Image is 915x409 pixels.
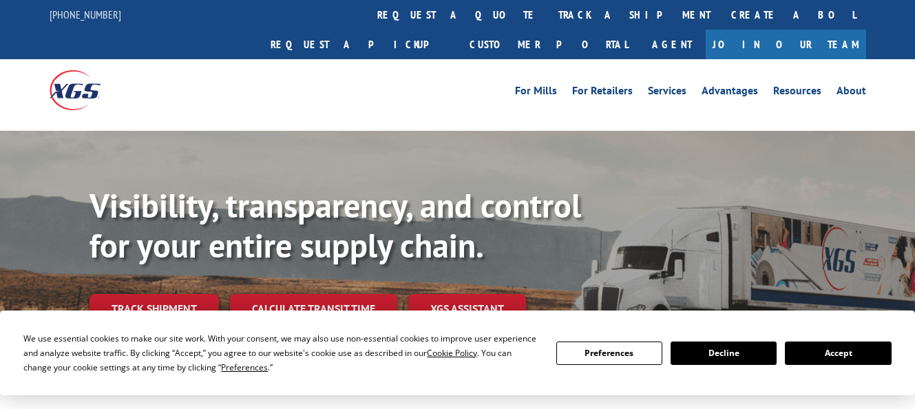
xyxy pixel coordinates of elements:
[23,331,539,375] div: We use essential cookies to make our site work. With your consent, we may also use non-essential ...
[221,361,268,373] span: Preferences
[459,30,638,59] a: Customer Portal
[773,85,821,101] a: Resources
[671,342,777,365] button: Decline
[572,85,633,101] a: For Retailers
[837,85,866,101] a: About
[702,85,758,101] a: Advantages
[427,347,477,359] span: Cookie Policy
[408,294,526,324] a: XGS ASSISTANT
[556,342,662,365] button: Preferences
[230,294,397,324] a: Calculate transit time
[515,85,557,101] a: For Mills
[90,184,581,266] b: Visibility, transparency, and control for your entire supply chain.
[706,30,866,59] a: Join Our Team
[648,85,686,101] a: Services
[50,8,121,21] a: [PHONE_NUMBER]
[785,342,891,365] button: Accept
[638,30,706,59] a: Agent
[260,30,459,59] a: Request a pickup
[90,294,219,323] a: Track shipment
